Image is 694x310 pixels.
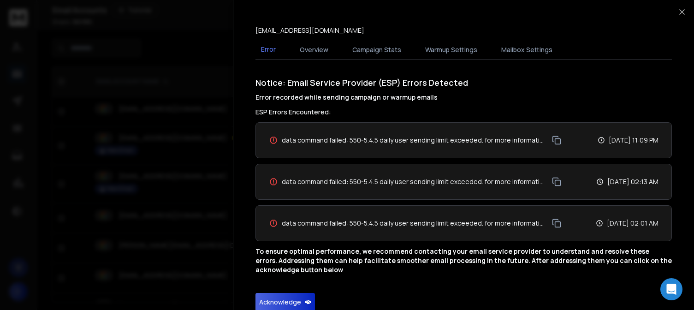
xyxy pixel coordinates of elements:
[420,40,483,60] button: Warmup Settings
[294,40,334,60] button: Overview
[255,107,672,117] h3: ESP Errors Encountered:
[282,136,547,145] span: data command failed: 550-5.4.5 daily user sending limit exceeded. for more information on gmail 5...
[496,40,558,60] button: Mailbox Settings
[255,76,672,102] h1: Notice: Email Service Provider (ESP) Errors Detected
[282,219,547,228] span: data command failed: 550-5.4.5 daily user sending limit exceeded. for more information on gmail 5...
[255,39,281,60] button: Error
[255,26,364,35] p: [EMAIL_ADDRESS][DOMAIN_NAME]
[607,219,658,228] p: [DATE] 02:01 AM
[255,247,672,274] p: To ensure optimal performance, we recommend contacting your email service provider to understand ...
[609,136,658,145] p: [DATE] 11:09 PM
[255,93,672,102] h4: Error recorded while sending campaign or warmup emails
[607,177,658,186] p: [DATE] 02:13 AM
[347,40,407,60] button: Campaign Stats
[282,177,547,186] span: data command failed: 550-5.4.5 daily user sending limit exceeded. for more information on gmail 5...
[660,278,682,300] div: Open Intercom Messenger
